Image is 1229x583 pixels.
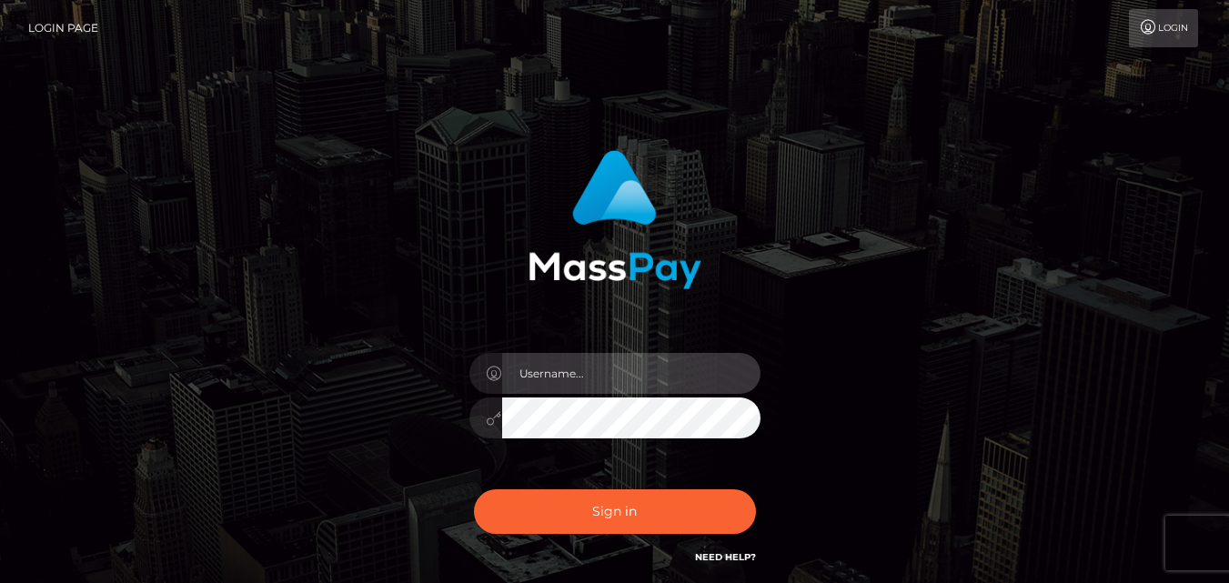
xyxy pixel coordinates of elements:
a: Need Help? [695,551,756,563]
img: MassPay Login [529,150,701,289]
a: Login Page [28,9,98,47]
input: Username... [502,353,761,394]
button: Sign in [474,489,756,534]
a: Login [1129,9,1198,47]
